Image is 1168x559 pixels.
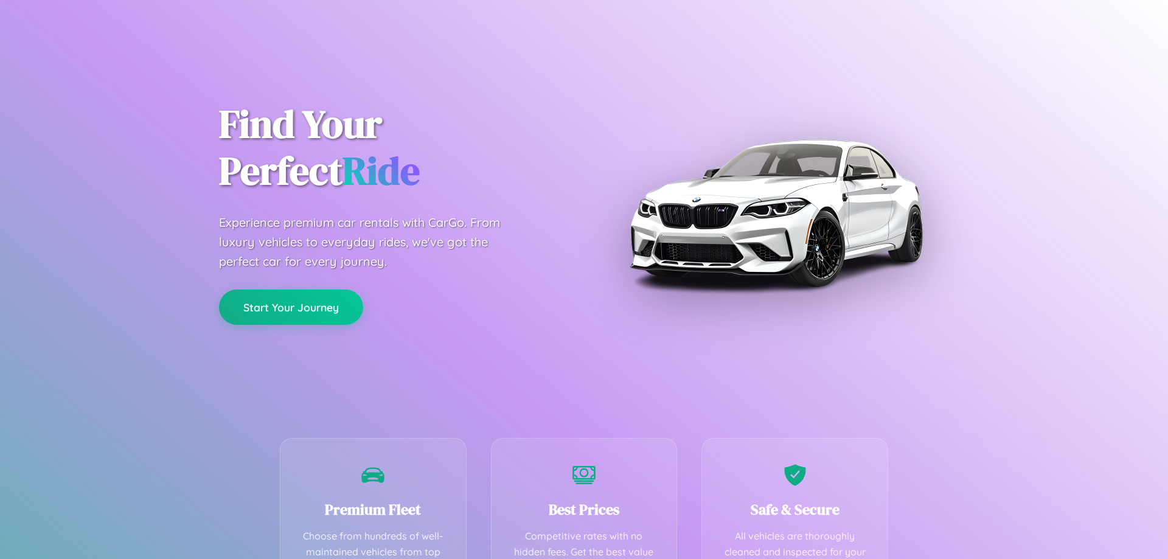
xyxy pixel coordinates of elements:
[624,61,928,365] img: Premium BMW car rental vehicle
[342,144,420,197] span: Ride
[720,499,869,519] h3: Safe & Secure
[510,499,659,519] h3: Best Prices
[299,499,448,519] h3: Premium Fleet
[219,101,566,195] h1: Find Your Perfect
[219,213,523,271] p: Experience premium car rentals with CarGo. From luxury vehicles to everyday rides, we've got the ...
[219,290,363,325] button: Start Your Journey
